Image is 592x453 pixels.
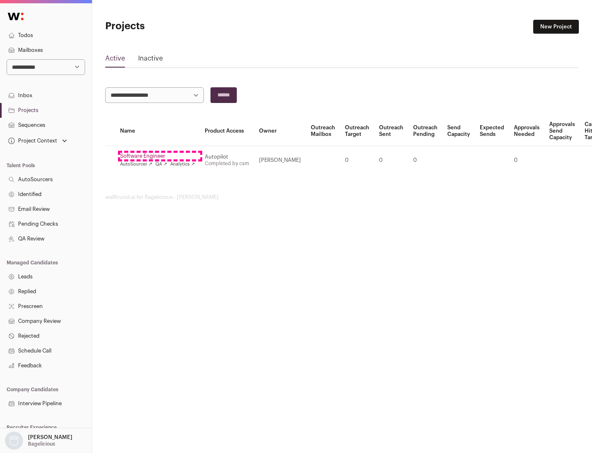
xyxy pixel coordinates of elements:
[408,116,442,146] th: Outreach Pending
[374,146,408,175] td: 0
[408,146,442,175] td: 0
[105,194,579,201] footer: wellfound:ai for Bagelicious - [PERSON_NAME]
[254,146,306,175] td: [PERSON_NAME]
[28,434,72,441] p: [PERSON_NAME]
[105,54,125,67] a: Active
[28,441,55,447] p: Bagelicious
[105,20,263,33] h1: Projects
[3,432,74,450] button: Open dropdown
[306,116,340,146] th: Outreach Mailbox
[115,116,200,146] th: Name
[155,161,167,168] a: QA ↗
[120,153,195,159] a: Software Engineer
[374,116,408,146] th: Outreach Sent
[340,146,374,175] td: 0
[200,116,254,146] th: Product Access
[138,54,163,67] a: Inactive
[5,432,23,450] img: nopic.png
[533,20,579,34] a: New Project
[7,138,57,144] div: Project Context
[205,154,249,160] div: Autopilot
[120,161,152,168] a: AutoSourcer ↗
[170,161,194,168] a: Analytics ↗
[475,116,509,146] th: Expected Sends
[442,116,475,146] th: Send Capacity
[3,8,28,25] img: Wellfound
[544,116,580,146] th: Approvals Send Capacity
[205,161,249,166] a: Completed by csm
[509,116,544,146] th: Approvals Needed
[509,146,544,175] td: 0
[254,116,306,146] th: Owner
[340,116,374,146] th: Outreach Target
[7,135,69,147] button: Open dropdown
